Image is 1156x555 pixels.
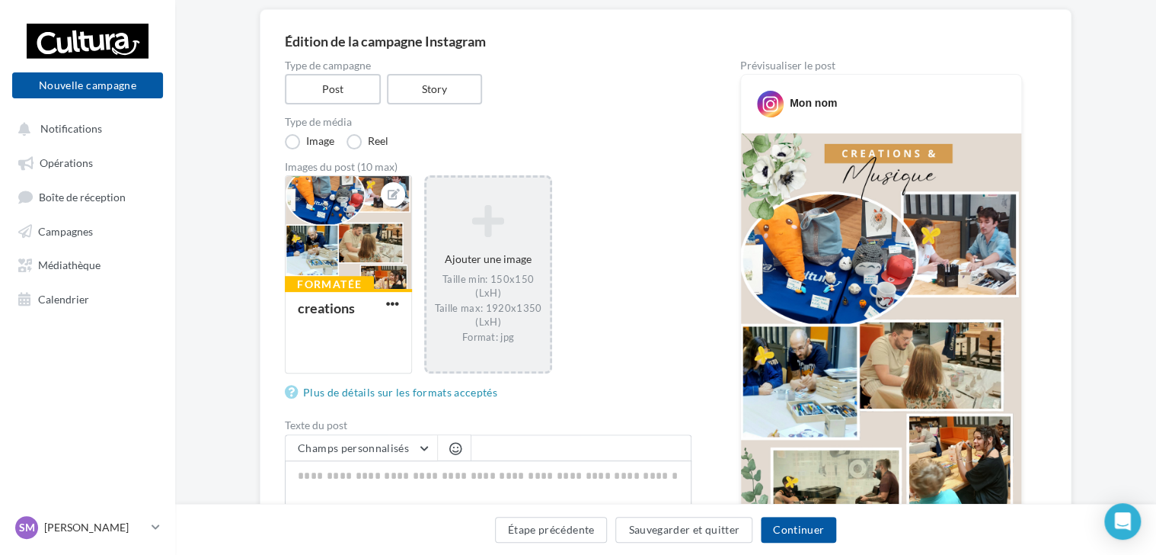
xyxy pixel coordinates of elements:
label: Texte du post [285,420,691,431]
span: Notifications [40,122,102,135]
div: Open Intercom Messenger [1104,503,1141,540]
label: Story [387,74,483,104]
div: Images du post (10 max) [285,162,691,172]
div: creations [298,300,355,316]
button: Champs personnalisés [286,435,437,461]
span: Champs personnalisés [298,441,409,454]
span: Médiathèque [38,258,101,271]
span: Campagnes [38,224,93,237]
a: Calendrier [9,284,166,312]
span: Calendrier [38,292,89,305]
button: Continuer [761,517,836,543]
label: Type de campagne [285,60,691,71]
button: Notifications [9,114,160,142]
label: Image [285,134,334,149]
a: Opérations [9,148,166,175]
div: Formatée [285,276,374,293]
button: Nouvelle campagne [12,72,163,98]
div: Mon nom [790,95,837,111]
a: Plus de détails sur les formats acceptés [285,383,503,402]
span: Opérations [40,156,93,169]
span: Boîte de réception [39,190,126,203]
span: SM [19,520,35,535]
a: Campagnes [9,217,166,244]
a: SM [PERSON_NAME] [12,513,163,542]
div: Prévisualiser le post [740,60,1022,71]
button: Sauvegarder et quitter [615,517,752,543]
label: Reel [346,134,388,149]
button: Étape précédente [495,517,608,543]
label: Type de média [285,117,691,127]
div: Édition de la campagne Instagram [285,34,1046,48]
a: Médiathèque [9,250,166,277]
a: Boîte de réception [9,182,166,210]
p: [PERSON_NAME] [44,520,145,535]
label: Post [285,74,381,104]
